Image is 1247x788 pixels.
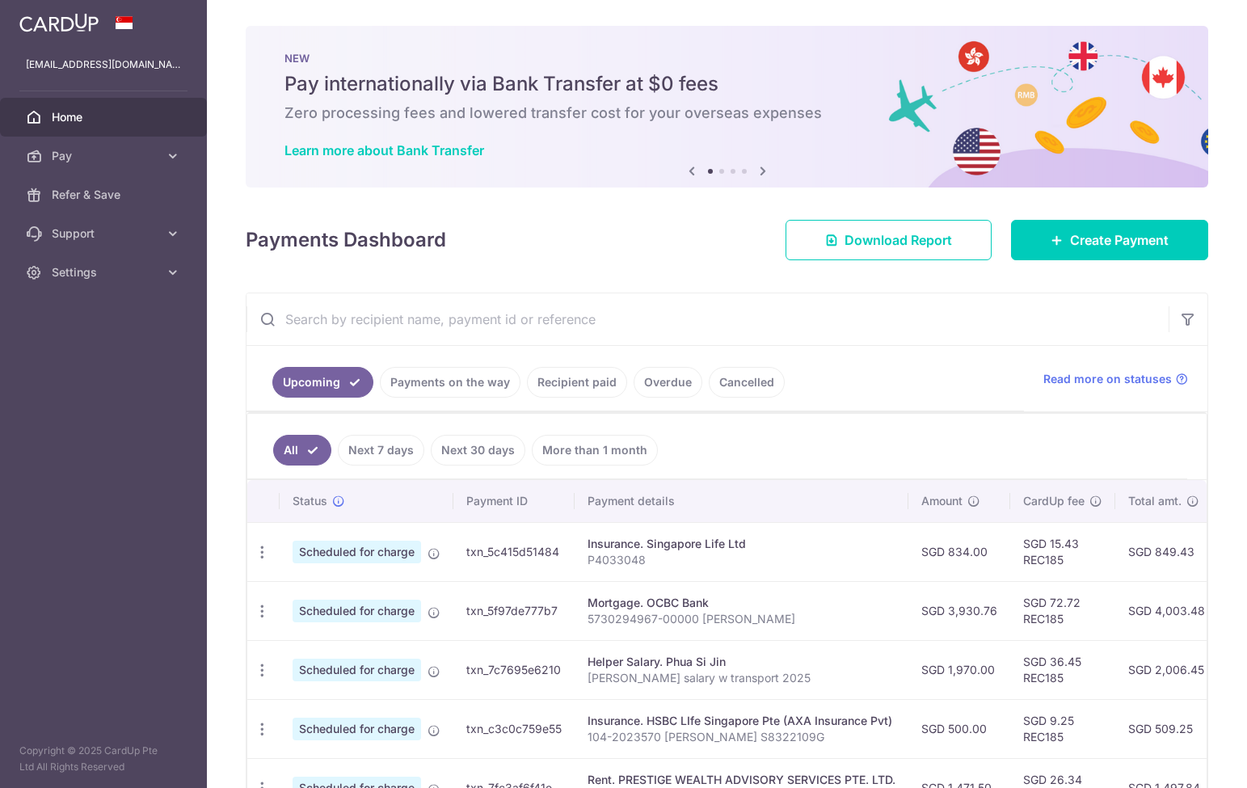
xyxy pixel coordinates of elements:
td: SGD 3,930.76 [908,581,1010,640]
span: Scheduled for charge [293,659,421,681]
div: Insurance. Singapore Life Ltd [588,536,895,552]
span: Refer & Save [52,187,158,203]
span: Scheduled for charge [293,600,421,622]
a: Next 7 days [338,435,424,466]
h6: Zero processing fees and lowered transfer cost for your overseas expenses [284,103,1169,123]
td: txn_5f97de777b7 [453,581,575,640]
td: SGD 4,003.48 [1115,581,1218,640]
span: Download Report [845,230,952,250]
th: Payment ID [453,480,575,522]
p: [EMAIL_ADDRESS][DOMAIN_NAME] [26,57,181,73]
a: All [273,435,331,466]
td: SGD 500.00 [908,699,1010,758]
h4: Payments Dashboard [246,225,446,255]
td: SGD 72.72 REC185 [1010,581,1115,640]
td: txn_7c7695e6210 [453,640,575,699]
td: txn_c3c0c759e55 [453,699,575,758]
td: SGD 509.25 [1115,699,1218,758]
span: Settings [52,264,158,280]
a: Download Report [786,220,992,260]
span: Status [293,493,327,509]
a: Overdue [634,367,702,398]
span: Amount [921,493,963,509]
p: 104-2023570 [PERSON_NAME] S8322109G [588,729,895,745]
td: SGD 834.00 [908,522,1010,581]
div: Insurance. HSBC LIfe Singapore Pte (AXA Insurance Pvt) [588,713,895,729]
div: Rent. PRESTIGE WEALTH ADVISORY SERVICES PTE. LTD. [588,772,895,788]
a: Upcoming [272,367,373,398]
a: Recipient paid [527,367,627,398]
td: txn_5c415d51484 [453,522,575,581]
h5: Pay internationally via Bank Transfer at $0 fees [284,71,1169,97]
a: Create Payment [1011,220,1208,260]
p: 5730294967-00000 [PERSON_NAME] [588,611,895,627]
a: More than 1 month [532,435,658,466]
p: P4033048 [588,552,895,568]
td: SGD 1,970.00 [908,640,1010,699]
a: Read more on statuses [1043,371,1188,387]
a: Next 30 days [431,435,525,466]
span: CardUp fee [1023,493,1085,509]
a: Learn more about Bank Transfer [284,142,484,158]
a: Cancelled [709,367,785,398]
img: CardUp [19,13,99,32]
img: Bank transfer banner [246,26,1208,188]
td: SGD 849.43 [1115,522,1218,581]
div: Helper Salary. Phua Si Jin [588,654,895,670]
input: Search by recipient name, payment id or reference [246,293,1169,345]
span: Total amt. [1128,493,1182,509]
span: Read more on statuses [1043,371,1172,387]
td: SGD 9.25 REC185 [1010,699,1115,758]
span: Scheduled for charge [293,541,421,563]
span: Support [52,225,158,242]
p: NEW [284,52,1169,65]
a: Payments on the way [380,367,520,398]
span: Pay [52,148,158,164]
td: SGD 15.43 REC185 [1010,522,1115,581]
span: Create Payment [1070,230,1169,250]
span: Home [52,109,158,125]
div: Mortgage. OCBC Bank [588,595,895,611]
span: Scheduled for charge [293,718,421,740]
td: SGD 2,006.45 [1115,640,1218,699]
th: Payment details [575,480,908,522]
td: SGD 36.45 REC185 [1010,640,1115,699]
p: [PERSON_NAME] salary w transport 2025 [588,670,895,686]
